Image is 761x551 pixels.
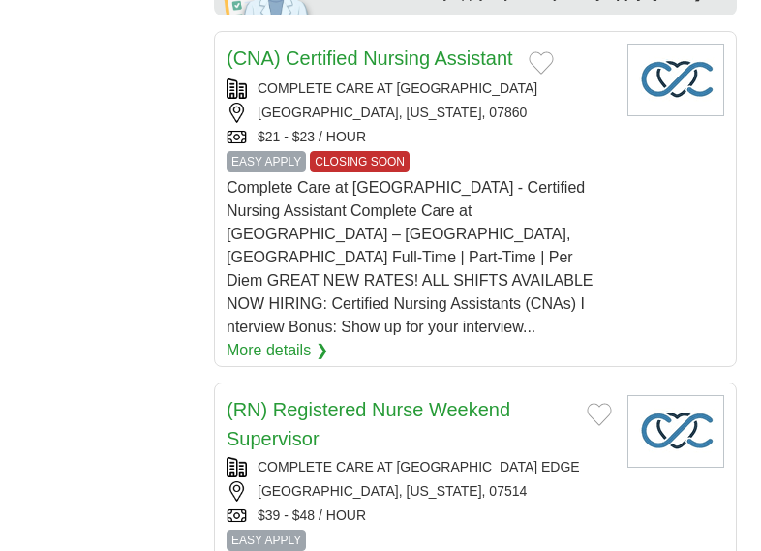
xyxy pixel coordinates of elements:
span: EASY APPLY [227,151,306,172]
img: Company logo [627,44,724,116]
a: More details ❯ [227,339,328,362]
button: Add to favorite jobs [529,51,554,75]
div: [GEOGRAPHIC_DATA], [US_STATE], 07860 [227,103,612,123]
div: COMPLETE CARE AT [GEOGRAPHIC_DATA] [227,78,612,99]
img: Company logo [627,395,724,468]
div: [GEOGRAPHIC_DATA], [US_STATE], 07514 [227,481,612,502]
a: (CNA) Certified Nursing Assistant [227,47,513,69]
div: COMPLETE CARE AT [GEOGRAPHIC_DATA] EDGE [227,457,612,477]
button: Add to favorite jobs [587,403,612,426]
div: $21 - $23 / HOUR [227,127,612,147]
a: (RN) Registered Nurse Weekend Supervisor [227,399,510,449]
div: $39 - $48 / HOUR [227,505,612,526]
span: CLOSING SOON [310,151,410,172]
span: EASY APPLY [227,530,306,551]
span: Complete Care at [GEOGRAPHIC_DATA] - Certified Nursing Assistant Complete Care at [GEOGRAPHIC_DAT... [227,179,593,335]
